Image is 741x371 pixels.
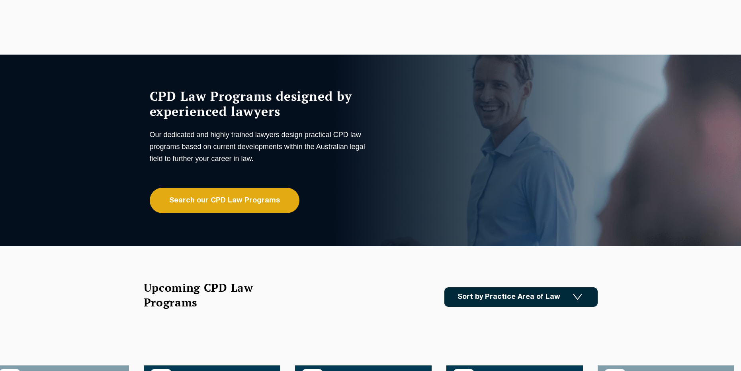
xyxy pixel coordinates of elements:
[150,188,299,213] a: Search our CPD Law Programs
[144,280,273,310] h2: Upcoming CPD Law Programs
[150,88,369,119] h1: CPD Law Programs designed by experienced lawyers
[444,287,598,307] a: Sort by Practice Area of Law
[150,129,369,165] p: Our dedicated and highly trained lawyers design practical CPD law programs based on current devel...
[573,294,582,300] img: Icon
